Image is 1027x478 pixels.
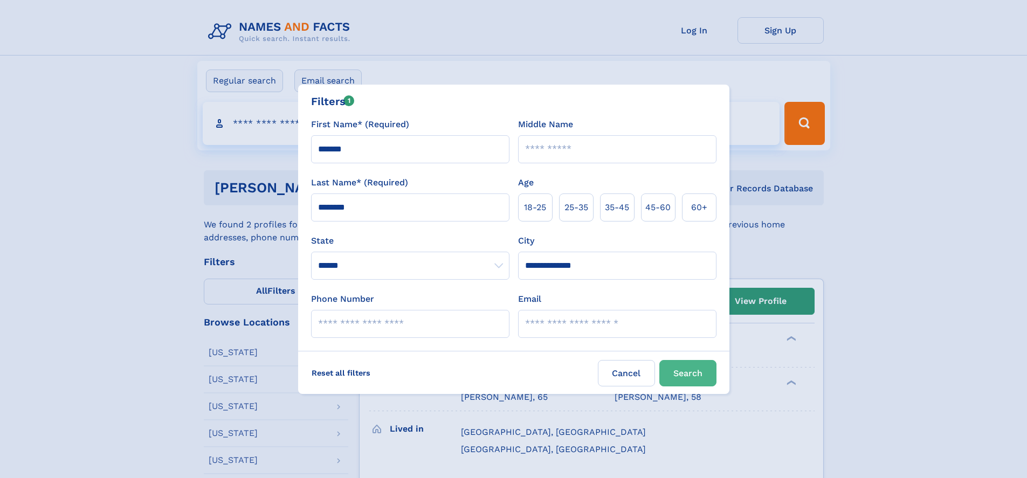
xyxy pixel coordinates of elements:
[605,201,629,214] span: 35‑45
[524,201,546,214] span: 18‑25
[311,93,355,109] div: Filters
[564,201,588,214] span: 25‑35
[518,118,573,131] label: Middle Name
[659,360,716,386] button: Search
[518,293,541,306] label: Email
[691,201,707,214] span: 60+
[311,118,409,131] label: First Name* (Required)
[518,234,534,247] label: City
[311,176,408,189] label: Last Name* (Required)
[518,176,534,189] label: Age
[305,360,377,386] label: Reset all filters
[598,360,655,386] label: Cancel
[311,293,374,306] label: Phone Number
[645,201,671,214] span: 45‑60
[311,234,509,247] label: State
